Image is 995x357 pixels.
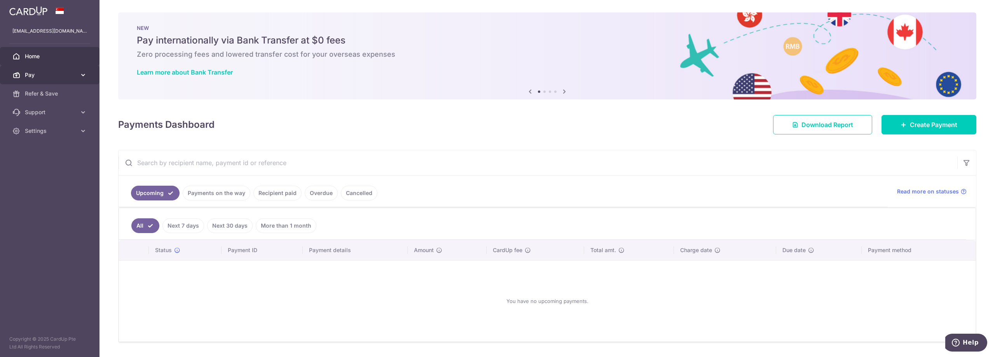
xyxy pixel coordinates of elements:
[118,118,215,132] h4: Payments Dashboard
[253,186,302,200] a: Recipient paid
[155,246,172,254] span: Status
[183,186,250,200] a: Payments on the way
[414,246,434,254] span: Amount
[303,240,408,260] th: Payment details
[12,27,87,35] p: [EMAIL_ADDRESS][DOMAIN_NAME]
[773,115,872,134] a: Download Report
[131,218,159,233] a: All
[25,71,76,79] span: Pay
[9,6,47,16] img: CardUp
[801,120,853,129] span: Download Report
[590,246,616,254] span: Total amt.
[910,120,957,129] span: Create Payment
[222,240,302,260] th: Payment ID
[897,188,967,195] a: Read more on statuses
[137,50,958,59] h6: Zero processing fees and lowered transfer cost for your overseas expenses
[128,267,966,335] div: You have no upcoming payments.
[897,188,959,195] span: Read more on statuses
[131,186,180,200] a: Upcoming
[25,52,76,60] span: Home
[680,246,712,254] span: Charge date
[882,115,976,134] a: Create Payment
[137,68,233,76] a: Learn more about Bank Transfer
[305,186,338,200] a: Overdue
[207,218,253,233] a: Next 30 days
[25,90,76,98] span: Refer & Save
[25,108,76,116] span: Support
[118,12,976,99] img: Bank transfer banner
[137,34,958,47] h5: Pay internationally via Bank Transfer at $0 fees
[341,186,377,200] a: Cancelled
[945,334,987,353] iframe: Opens a widget where you can find more information
[137,25,958,31] p: NEW
[25,127,76,135] span: Settings
[119,150,957,175] input: Search by recipient name, payment id or reference
[256,218,316,233] a: More than 1 month
[862,240,976,260] th: Payment method
[162,218,204,233] a: Next 7 days
[782,246,806,254] span: Due date
[493,246,522,254] span: CardUp fee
